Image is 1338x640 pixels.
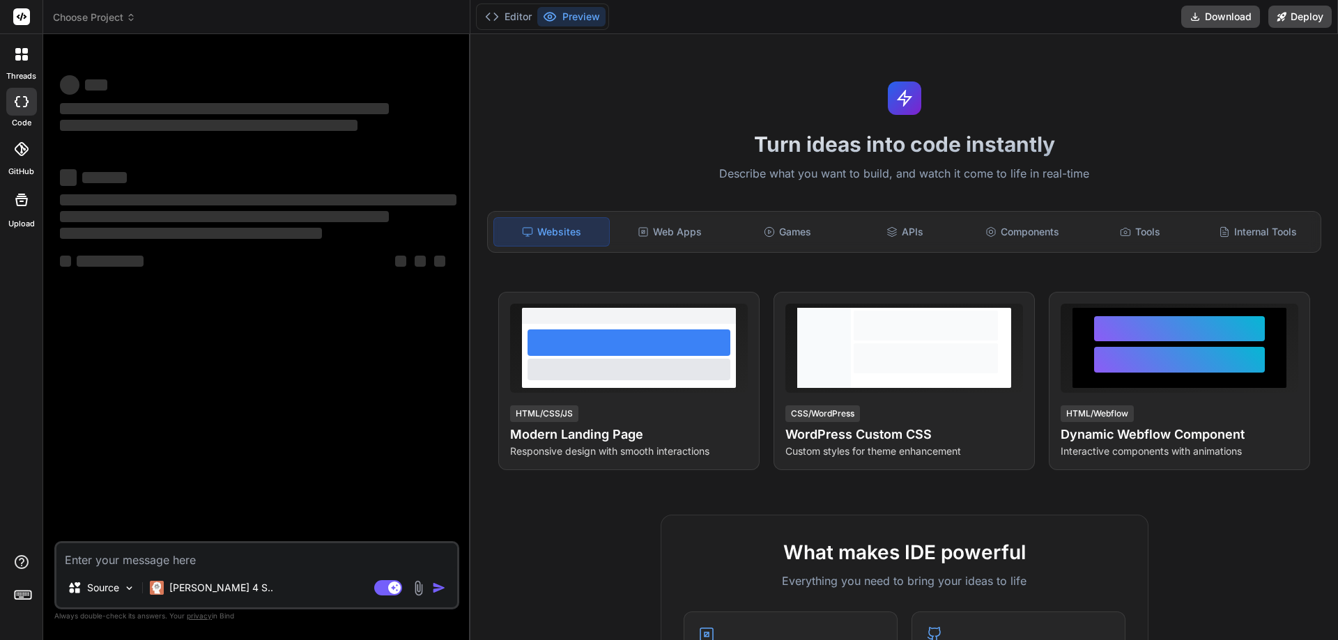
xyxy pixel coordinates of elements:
[60,169,77,186] span: ‌
[60,103,389,114] span: ‌
[965,217,1080,247] div: Components
[60,228,322,239] span: ‌
[432,581,446,595] img: icon
[85,79,107,91] span: ‌
[60,211,389,222] span: ‌
[1061,444,1298,458] p: Interactive components with animations
[169,581,273,595] p: [PERSON_NAME] 4 S..
[785,425,1023,444] h4: WordPress Custom CSS
[82,172,127,183] span: ‌
[150,581,164,595] img: Claude 4 Sonnet
[77,256,144,267] span: ‌
[479,7,537,26] button: Editor
[1181,6,1260,28] button: Download
[434,256,445,267] span: ‌
[510,405,578,422] div: HTML/CSS/JS
[8,166,34,178] label: GitHub
[785,444,1023,458] p: Custom styles for theme enhancement
[785,405,860,422] div: CSS/WordPress
[847,217,962,247] div: APIs
[60,256,71,267] span: ‌
[12,117,31,129] label: code
[1268,6,1332,28] button: Deploy
[537,7,606,26] button: Preview
[123,582,135,594] img: Pick Models
[187,611,212,620] span: privacy
[493,217,610,247] div: Websites
[54,609,459,623] p: Always double-check its answers. Your in Bind
[395,256,406,267] span: ‌
[60,194,456,205] span: ‌
[479,165,1330,183] p: Describe what you want to build, and watch it come to life in real-time
[510,444,748,458] p: Responsive design with smooth interactions
[6,70,36,82] label: threads
[510,425,748,444] h4: Modern Landing Page
[684,538,1125,567] h2: What makes IDE powerful
[87,581,119,595] p: Source
[730,217,845,247] div: Games
[613,217,728,247] div: Web Apps
[410,580,426,596] img: attachment
[8,218,35,230] label: Upload
[60,75,79,95] span: ‌
[1061,405,1134,422] div: HTML/Webflow
[1061,425,1298,444] h4: Dynamic Webflow Component
[1083,217,1198,247] div: Tools
[53,10,136,24] span: Choose Project
[684,572,1125,589] p: Everything you need to bring your ideas to life
[415,256,426,267] span: ‌
[1200,217,1315,247] div: Internal Tools
[60,120,357,131] span: ‌
[479,132,1330,157] h1: Turn ideas into code instantly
